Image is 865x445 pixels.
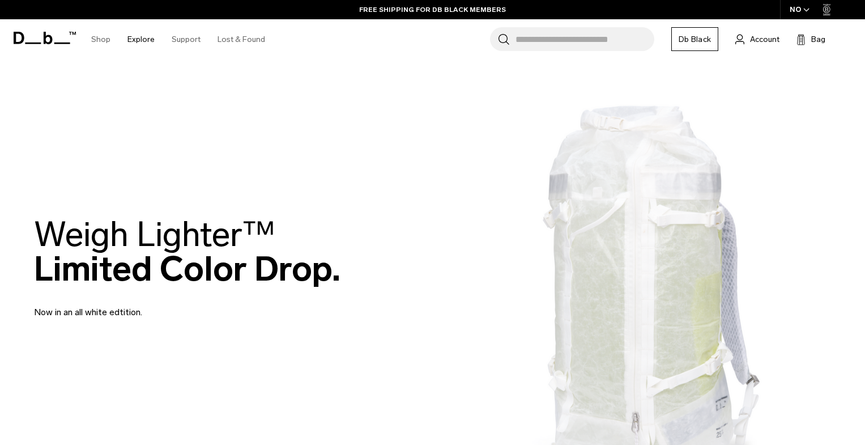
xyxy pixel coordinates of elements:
a: Account [735,32,779,46]
a: Lost & Found [218,19,265,60]
a: Db Black [671,27,718,51]
p: Now in an all white edtition. [34,292,306,319]
nav: Main Navigation [83,19,274,60]
a: FREE SHIPPING FOR DB BLACK MEMBERS [359,5,506,15]
a: Explore [127,19,155,60]
span: Account [750,33,779,45]
h2: Limited Color Drop. [34,217,340,286]
span: Weigh Lighter™ [34,214,275,255]
a: Shop [91,19,110,60]
a: Support [172,19,201,60]
span: Bag [811,33,825,45]
button: Bag [796,32,825,46]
